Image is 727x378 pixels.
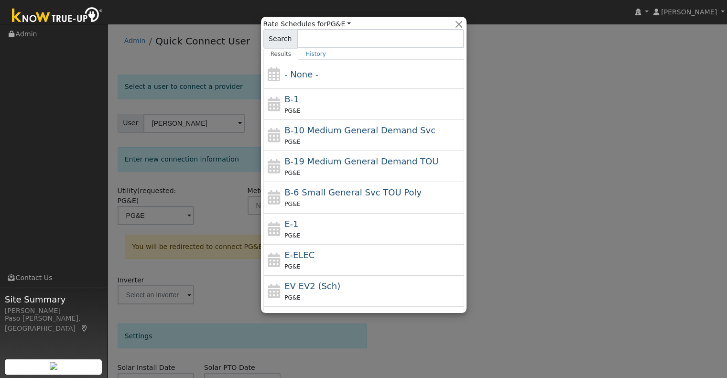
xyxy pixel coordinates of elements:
span: Electric Vehicle EV2 (Sch) [284,281,340,291]
div: [PERSON_NAME] [5,306,102,316]
span: B-1 [284,94,299,104]
span: Search [263,29,297,48]
a: PG&E [326,20,351,28]
a: Results [263,48,299,60]
span: PG&E [284,232,300,239]
span: B-6 Small General Service TOU Poly Phase [284,187,422,197]
div: Paso [PERSON_NAME], [GEOGRAPHIC_DATA] [5,313,102,334]
a: Map [80,324,89,332]
span: PG&E [284,263,300,270]
span: Rate Schedules for [263,19,351,29]
span: B-10 Medium General Demand Service (Primary Voltage) [284,125,435,135]
span: - None - [284,69,318,79]
span: PG&E [284,139,300,145]
span: PG&E [284,294,300,301]
img: Know True-Up [7,5,108,27]
span: E-1 [284,219,298,229]
img: retrieve [50,362,57,370]
span: E-ELEC [284,250,315,260]
span: PG&E [284,201,300,207]
span: B-19 Medium General Demand TOU (Secondary) Mandatory [284,156,438,166]
span: PG&E [284,108,300,114]
span: Site Summary [5,293,102,306]
span: [PERSON_NAME] [661,8,717,16]
a: History [298,48,333,60]
span: PG&E [284,170,300,176]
